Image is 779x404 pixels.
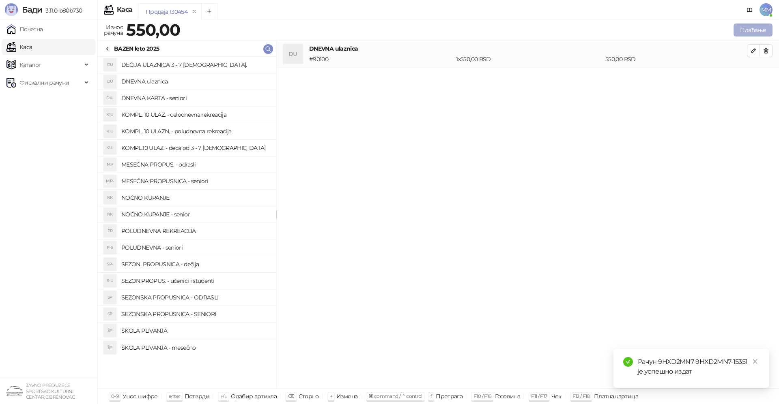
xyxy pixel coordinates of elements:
h4: DEČIJA ULAZNICA 3 - 7 [DEMOGRAPHIC_DATA]. [121,58,270,71]
div: Потврди [185,391,210,402]
img: 64x64-companyLogo-4a28e1f8-f217-46d7-badd-69a834a81aaf.png [6,383,23,399]
h4: SEZON.PROPUS. - učenici i studenti [121,274,270,287]
div: Износ рачуна [102,22,125,38]
h4: ŠKOLA PLIVANJA [121,324,270,337]
div: 550,00 RSD [604,55,749,64]
div: Готовина [495,391,520,402]
div: DU [103,75,116,88]
span: close [752,359,758,364]
div: SP- [103,258,116,271]
img: Logo [5,3,18,16]
h4: NOĆNO KUPANJE [121,191,270,204]
a: Каса [6,39,32,55]
div: Платна картица [594,391,638,402]
div: Чек [551,391,562,402]
div: K1U [103,125,116,138]
div: S-U [103,274,116,287]
div: DU [103,58,116,71]
h4: KOMPL.10 ULAZ. - deca od 3 - 7 [DEMOGRAPHIC_DATA] [121,141,270,154]
span: ⌘ command / ⌃ control [368,393,422,399]
div: BAZEN leto 2025 [114,44,159,53]
div: K1U [103,108,116,121]
h4: ŠKOLA PLIVANJA - mesečno [121,341,270,354]
h4: SEZONSKA PROPUSNICA - SENIORI [121,308,270,321]
div: DU [283,44,303,64]
button: remove [189,8,200,15]
span: F10 / F16 [473,393,491,399]
span: Фискални рачуни [19,75,69,91]
h4: DNEVNA ulaznica [309,44,747,53]
div: P-S [103,241,116,254]
div: Измена [336,391,357,402]
span: ⌫ [288,393,294,399]
button: Плаћање [734,24,773,36]
div: Рачун 9HXD2MN7-9HXD2MN7-15351 је успешно издат [638,357,760,376]
strong: 550,00 [126,20,180,40]
span: 3.11.0-b80b730 [42,7,82,14]
h4: POLUDNEVNA - seniori [121,241,270,254]
h4: POLUDNEVNA REKREACIJA [121,224,270,237]
div: Каса [117,6,132,13]
div: Продаја 130454 [146,7,187,16]
div: Сторно [299,391,319,402]
span: + [330,393,332,399]
h4: MESEČNA PROPUS. - odrasli [121,158,270,171]
a: Close [751,357,760,366]
h4: KOMPL. 10 ULAZ. - celodnevna rekreacija [121,108,270,121]
h4: SEZON. PROPUSNICA - dečija [121,258,270,271]
span: ↑/↓ [220,393,227,399]
div: Унос шифре [123,391,158,402]
h4: SEZONSKA PROPUSNICA - ODRASLI [121,291,270,304]
h4: MESEČNA PROPUSNICA - seniori [121,175,270,188]
h4: DNEVNA KARTA - seniori [121,92,270,105]
div: grid [98,57,276,388]
div: Претрага [436,391,463,402]
span: F11 / F17 [531,393,547,399]
div: NK [103,191,116,204]
span: Бади [22,5,42,15]
button: Add tab [201,3,217,19]
div: DK- [103,92,116,105]
div: # 90100 [308,55,454,64]
div: PR [103,224,116,237]
div: SP [103,291,116,304]
span: Каталог [19,57,41,73]
div: SP [103,308,116,321]
span: check-circle [623,357,633,367]
div: ŠP [103,324,116,337]
div: ŠP [103,341,116,354]
div: Одабир артикла [231,391,277,402]
span: 0-9 [111,393,118,399]
div: NK [103,208,116,221]
span: MM [760,3,773,16]
span: enter [169,393,181,399]
span: f [430,393,432,399]
a: Документација [743,3,756,16]
div: MP [103,158,116,171]
a: Почетна [6,21,43,37]
span: F12 / F18 [572,393,590,399]
h4: NOĆNO KUPANJE - senior [121,208,270,221]
div: KU- [103,141,116,154]
small: JAVNO PREDUZEĆE SPORTSKO KULTURNI CENTAR, OBRENOVAC [26,383,75,400]
div: 1 x 550,00 RSD [454,55,604,64]
h4: KOMPL. 10 ULAZN. - poludnevna rekreacija [121,125,270,138]
div: MP- [103,175,116,188]
h4: DNEVNA ulaznica [121,75,270,88]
